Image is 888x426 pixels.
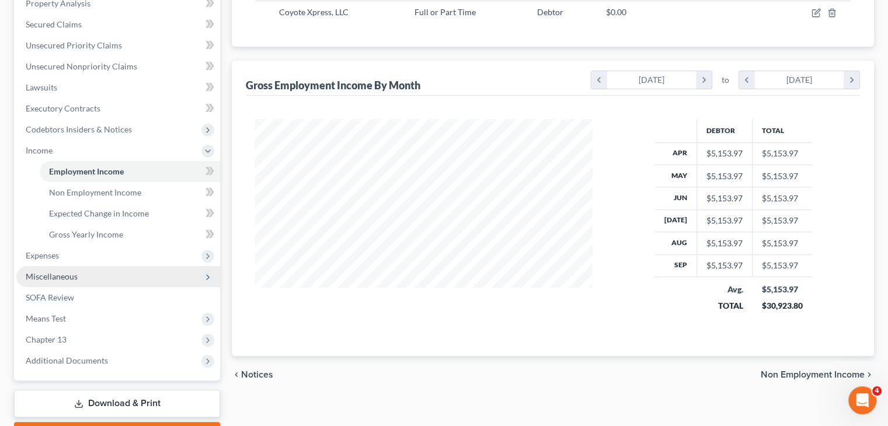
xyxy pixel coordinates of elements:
span: Non Employment Income [761,370,865,379]
span: Full or Part Time [415,7,476,17]
a: Secured Claims [16,14,220,35]
i: chevron_right [696,71,712,89]
i: chevron_right [844,71,859,89]
div: $5,153.97 [706,215,743,226]
a: Lawsuits [16,77,220,98]
a: Download & Print [14,390,220,417]
a: Unsecured Priority Claims [16,35,220,56]
span: 4 [872,386,882,396]
div: $5,153.97 [706,148,743,159]
td: $5,153.97 [752,232,812,254]
th: Total [752,119,812,142]
th: Sep [655,254,697,277]
div: $5,153.97 [706,193,743,204]
div: $5,153.97 [706,238,743,249]
span: Lawsuits [26,82,57,92]
span: Unsecured Nonpriority Claims [26,61,137,71]
span: Gross Yearly Income [49,229,123,239]
th: Aug [655,232,697,254]
iframe: Intercom live chat [848,386,876,414]
span: Means Test [26,313,66,323]
div: [DATE] [755,71,844,89]
span: Non Employment Income [49,187,141,197]
th: May [655,165,697,187]
span: Debtor [537,7,563,17]
span: Executory Contracts [26,103,100,113]
span: Codebtors Insiders & Notices [26,124,132,134]
i: chevron_left [591,71,607,89]
div: Gross Employment Income By Month [246,78,420,92]
div: [DATE] [607,71,697,89]
span: Employment Income [49,166,124,176]
td: $5,153.97 [752,209,812,232]
button: chevron_left Notices [232,370,273,379]
div: Avg. [706,284,743,295]
th: Jun [655,187,697,209]
span: Coyote Xpress, LLC [279,7,349,17]
a: Executory Contracts [16,98,220,119]
span: Expenses [26,250,59,260]
th: [DATE] [655,209,697,232]
i: chevron_right [865,370,874,379]
span: Notices [241,370,273,379]
i: chevron_left [232,370,241,379]
span: $0.00 [606,7,626,17]
div: $5,153.97 [761,284,802,295]
div: $5,153.97 [706,260,743,271]
td: $5,153.97 [752,254,812,277]
div: $5,153.97 [706,170,743,182]
td: $5,153.97 [752,142,812,165]
span: Unsecured Priority Claims [26,40,122,50]
a: Gross Yearly Income [40,224,220,245]
span: Income [26,145,53,155]
span: Secured Claims [26,19,82,29]
a: Employment Income [40,161,220,182]
i: chevron_left [739,71,755,89]
span: Additional Documents [26,355,108,365]
div: TOTAL [706,300,743,312]
th: Debtor [697,119,752,142]
a: SOFA Review [16,287,220,308]
td: $5,153.97 [752,187,812,209]
th: Apr [655,142,697,165]
span: Expected Change in Income [49,208,149,218]
div: $30,923.80 [761,300,802,312]
span: Miscellaneous [26,271,78,281]
span: SOFA Review [26,292,74,302]
button: Non Employment Income chevron_right [761,370,874,379]
a: Non Employment Income [40,182,220,203]
span: Chapter 13 [26,334,67,344]
td: $5,153.97 [752,165,812,187]
span: to [722,74,729,86]
a: Expected Change in Income [40,203,220,224]
a: Unsecured Nonpriority Claims [16,56,220,77]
